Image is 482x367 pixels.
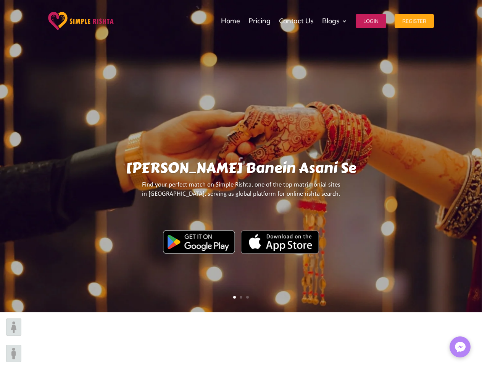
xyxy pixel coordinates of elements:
img: Google Play [163,230,235,254]
a: Login [356,2,386,40]
a: Contact Us [279,2,314,40]
button: Login [356,14,386,28]
a: 1 [233,296,236,299]
a: Blogs [322,2,347,40]
a: 2 [240,296,242,299]
a: Pricing [248,2,271,40]
h1: [PERSON_NAME] Banein Asani Se [63,159,419,180]
a: Register [395,2,434,40]
img: Messenger [453,339,468,355]
button: Register [395,14,434,28]
p: Find your perfect match on Simple Rishta, one of the top matrimonial sites in [GEOGRAPHIC_DATA], ... [63,180,419,205]
a: Home [221,2,240,40]
a: 3 [246,296,249,299]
